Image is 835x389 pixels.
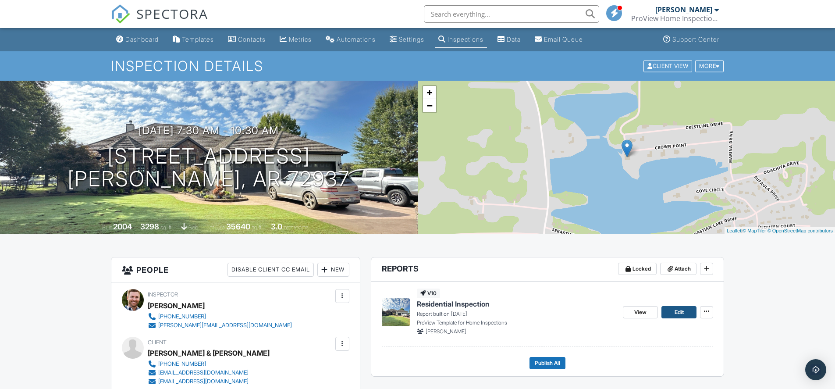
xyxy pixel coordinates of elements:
a: [PHONE_NUMBER] [148,360,263,368]
div: [PERSON_NAME] [655,5,712,14]
span: Built [102,224,112,231]
div: Automations [337,36,376,43]
h1: [STREET_ADDRESS] [PERSON_NAME], AR 72937 [68,145,350,191]
div: New [317,263,349,277]
a: [PHONE_NUMBER] [148,312,292,321]
span: Client [148,339,167,346]
a: [EMAIL_ADDRESS][DOMAIN_NAME] [148,377,263,386]
a: Inspections [435,32,487,48]
h1: Inspection Details [111,58,725,74]
div: Client View [643,60,692,72]
div: Dashboard [125,36,159,43]
div: ProView Home Inspections, LLC [631,14,719,23]
div: [EMAIL_ADDRESS][DOMAIN_NAME] [158,369,249,376]
span: bathrooms [284,224,309,231]
div: Open Intercom Messenger [805,359,826,380]
div: Email Queue [544,36,583,43]
div: [PERSON_NAME][EMAIL_ADDRESS][DOMAIN_NAME] [158,322,292,329]
div: 35640 [226,222,250,231]
h3: People [111,257,360,282]
a: Client View [643,62,694,69]
div: [PERSON_NAME] & [PERSON_NAME] [148,346,270,360]
a: Templates [169,32,217,48]
span: sq.ft. [252,224,263,231]
a: Data [494,32,524,48]
a: Leaflet [727,228,741,233]
a: Support Center [660,32,723,48]
div: [PHONE_NUMBER] [158,313,206,320]
a: © MapTiler [743,228,766,233]
input: Search everything... [424,5,599,23]
div: More [695,60,724,72]
div: Settings [399,36,424,43]
div: Data [507,36,521,43]
div: | [725,227,835,235]
a: Email Queue [531,32,586,48]
div: [PHONE_NUMBER] [158,360,206,368]
a: Zoom in [423,86,436,99]
a: SPECTORA [111,12,208,30]
a: Settings [386,32,428,48]
a: Dashboard [113,32,162,48]
a: [PERSON_NAME][EMAIL_ADDRESS][DOMAIN_NAME] [148,321,292,330]
a: Zoom out [423,99,436,112]
span: slab [188,224,198,231]
a: Automations (Basic) [322,32,379,48]
div: Disable Client CC Email [227,263,314,277]
div: Inspections [448,36,483,43]
span: sq. ft. [160,224,173,231]
div: 2004 [113,222,132,231]
div: 3.0 [271,222,282,231]
div: Support Center [672,36,719,43]
div: Templates [182,36,214,43]
a: Metrics [276,32,315,48]
div: Contacts [238,36,266,43]
a: © OpenStreetMap contributors [767,228,833,233]
div: [EMAIL_ADDRESS][DOMAIN_NAME] [158,378,249,385]
div: 3298 [140,222,159,231]
div: Metrics [289,36,312,43]
h3: [DATE] 7:30 am - 10:30 am [139,125,279,136]
span: Inspector [148,291,178,298]
div: [PERSON_NAME] [148,299,205,312]
a: Contacts [224,32,269,48]
span: Lot Size [206,224,225,231]
a: [EMAIL_ADDRESS][DOMAIN_NAME] [148,368,263,377]
span: SPECTORA [136,4,208,23]
img: The Best Home Inspection Software - Spectora [111,4,130,24]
